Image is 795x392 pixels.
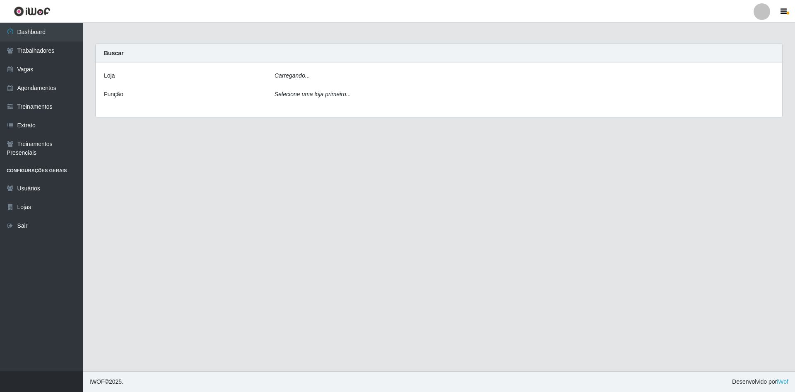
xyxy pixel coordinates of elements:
[777,378,788,385] a: iWof
[89,378,105,385] span: IWOF
[275,91,351,97] i: Selecione uma loja primeiro...
[14,6,51,17] img: CoreUI Logo
[104,90,123,99] label: Função
[732,377,788,386] span: Desenvolvido por
[275,72,310,79] i: Carregando...
[104,50,123,56] strong: Buscar
[104,71,115,80] label: Loja
[89,377,123,386] span: © 2025 .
